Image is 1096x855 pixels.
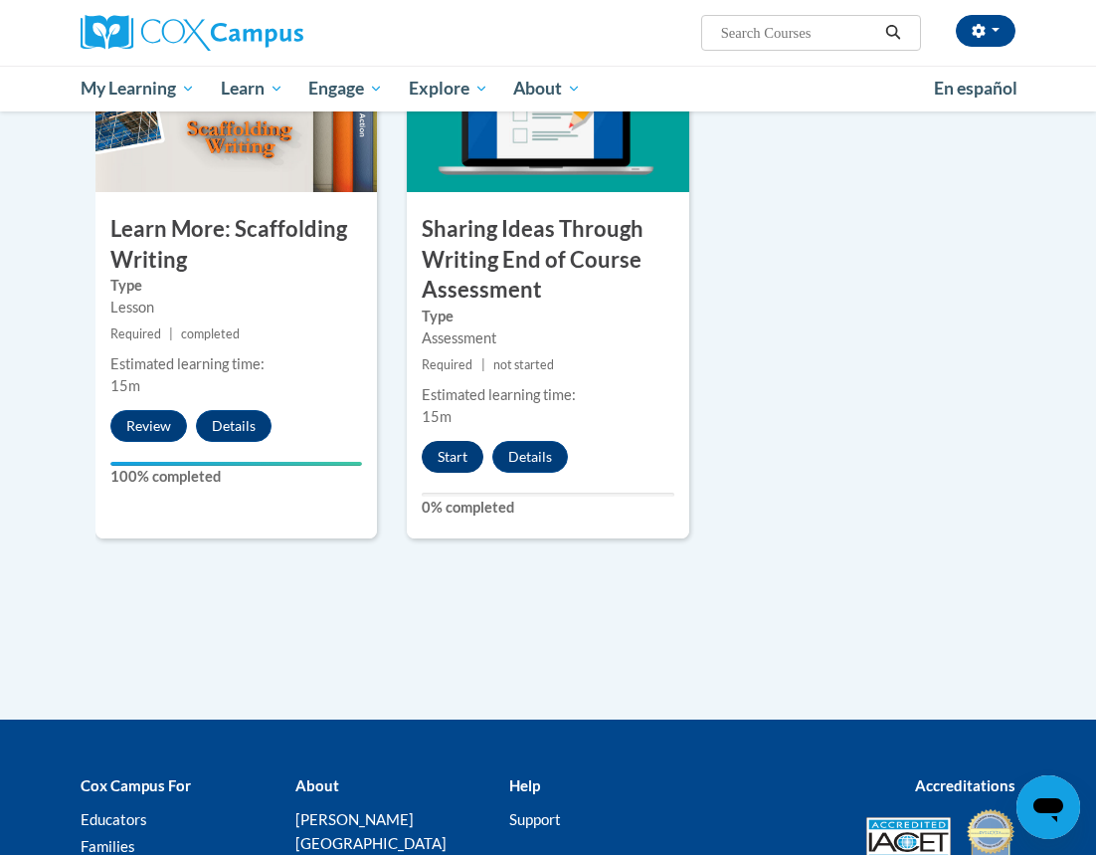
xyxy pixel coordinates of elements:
[956,15,1015,47] button: Account Settings
[493,357,554,372] span: not started
[110,410,187,442] button: Review
[481,357,485,372] span: |
[422,384,673,406] div: Estimated learning time:
[196,410,272,442] button: Details
[422,327,673,349] div: Assessment
[81,810,147,828] a: Educators
[396,66,501,111] a: Explore
[208,66,296,111] a: Learn
[110,377,140,394] span: 15m
[110,466,362,488] label: 100% completed
[1016,775,1080,839] iframe: Button to launch messaging window
[95,214,377,276] h3: Learn More: Scaffolding Writing
[81,15,372,51] a: Cox Campus
[422,441,483,473] button: Start
[110,353,362,375] div: Estimated learning time:
[81,776,191,794] b: Cox Campus For
[513,77,581,101] span: About
[915,776,1015,794] b: Accreditations
[66,66,1030,111] div: Main menu
[221,77,283,101] span: Learn
[295,776,339,794] b: About
[921,68,1030,109] a: En español
[295,66,396,111] a: Engage
[422,408,452,425] span: 15m
[719,21,878,45] input: Search Courses
[81,15,303,51] img: Cox Campus
[407,214,688,306] h3: Sharing Ideas Through Writing End of Course Assessment
[409,77,488,101] span: Explore
[492,441,568,473] button: Details
[509,776,540,794] b: Help
[81,77,195,101] span: My Learning
[422,357,472,372] span: Required
[308,77,383,101] span: Engage
[295,810,447,852] a: [PERSON_NAME][GEOGRAPHIC_DATA]
[934,78,1017,99] span: En español
[81,837,135,855] a: Families
[110,275,362,297] label: Type
[169,326,173,341] span: |
[509,810,561,828] a: Support
[501,66,595,111] a: About
[68,66,208,111] a: My Learning
[110,326,161,341] span: Required
[110,297,362,319] div: Lesson
[181,326,240,341] span: completed
[878,21,908,45] button: Search
[110,462,362,466] div: Your progress
[422,306,673,327] label: Type
[422,497,673,519] label: 0% completed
